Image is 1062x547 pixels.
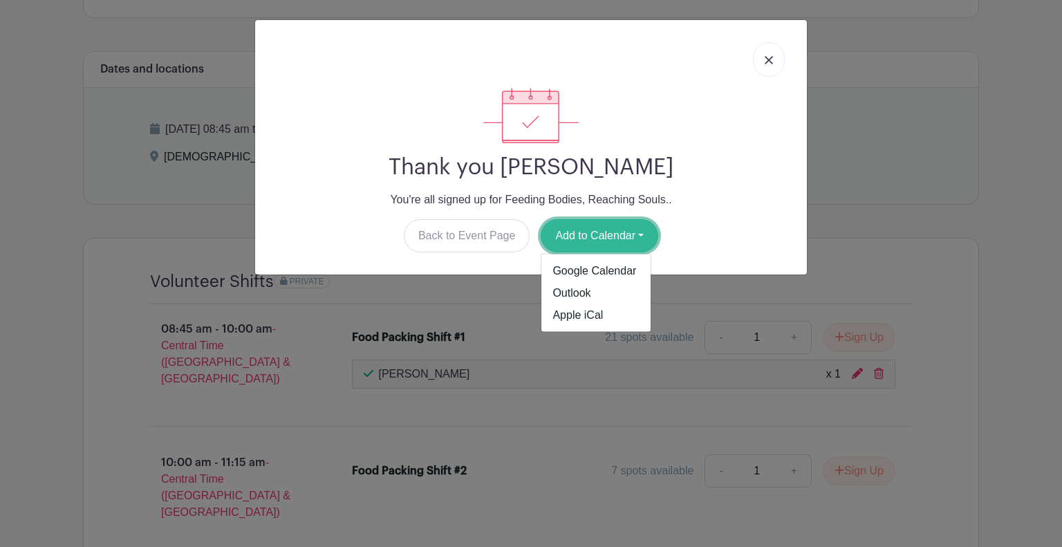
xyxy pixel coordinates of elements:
[266,154,796,180] h2: Thank you [PERSON_NAME]
[404,219,530,252] a: Back to Event Page
[541,282,651,304] a: Outlook
[541,304,651,326] a: Apple iCal
[541,219,658,252] button: Add to Calendar
[483,88,579,143] img: signup_complete-c468d5dda3e2740ee63a24cb0ba0d3ce5d8a4ecd24259e683200fb1569d990c8.svg
[765,56,773,64] img: close_button-5f87c8562297e5c2d7936805f587ecaba9071eb48480494691a3f1689db116b3.svg
[266,192,796,208] p: You're all signed up for Feeding Bodies, Reaching Souls..
[541,260,651,282] a: Google Calendar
